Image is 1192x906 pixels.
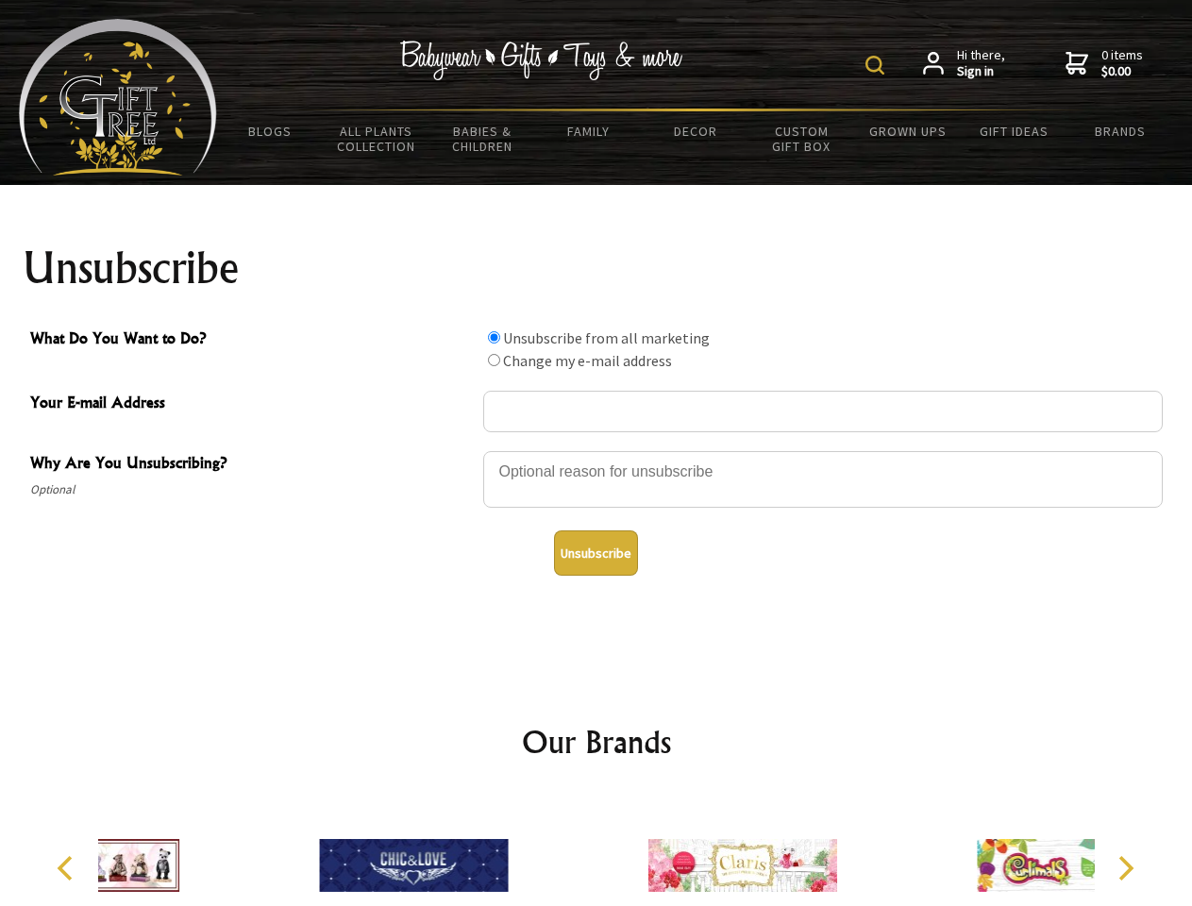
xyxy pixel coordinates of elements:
img: Babyware - Gifts - Toys and more... [19,19,217,176]
span: Why Are You Unsubscribing? [30,451,474,478]
a: Grown Ups [854,111,961,151]
span: 0 items [1101,46,1143,80]
img: Babywear - Gifts - Toys & more [400,41,683,80]
strong: $0.00 [1101,63,1143,80]
a: Family [536,111,643,151]
a: Hi there,Sign in [923,47,1005,80]
a: 0 items$0.00 [1066,47,1143,80]
h1: Unsubscribe [23,245,1170,291]
a: BLOGS [217,111,324,151]
label: Unsubscribe from all marketing [503,328,710,347]
a: Gift Ideas [961,111,1067,151]
input: What Do You Want to Do? [488,331,500,344]
img: product search [865,56,884,75]
a: Brands [1067,111,1174,151]
span: What Do You Want to Do? [30,327,474,354]
span: Your E-mail Address [30,391,474,418]
input: What Do You Want to Do? [488,354,500,366]
a: Decor [642,111,748,151]
button: Unsubscribe [554,530,638,576]
span: Optional [30,478,474,501]
strong: Sign in [957,63,1005,80]
h2: Our Brands [38,719,1155,764]
a: All Plants Collection [324,111,430,166]
button: Next [1104,847,1146,889]
input: Your E-mail Address [483,391,1163,432]
button: Previous [47,847,89,889]
a: Babies & Children [429,111,536,166]
span: Hi there, [957,47,1005,80]
textarea: Why Are You Unsubscribing? [483,451,1163,508]
label: Change my e-mail address [503,351,672,370]
a: Custom Gift Box [748,111,855,166]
